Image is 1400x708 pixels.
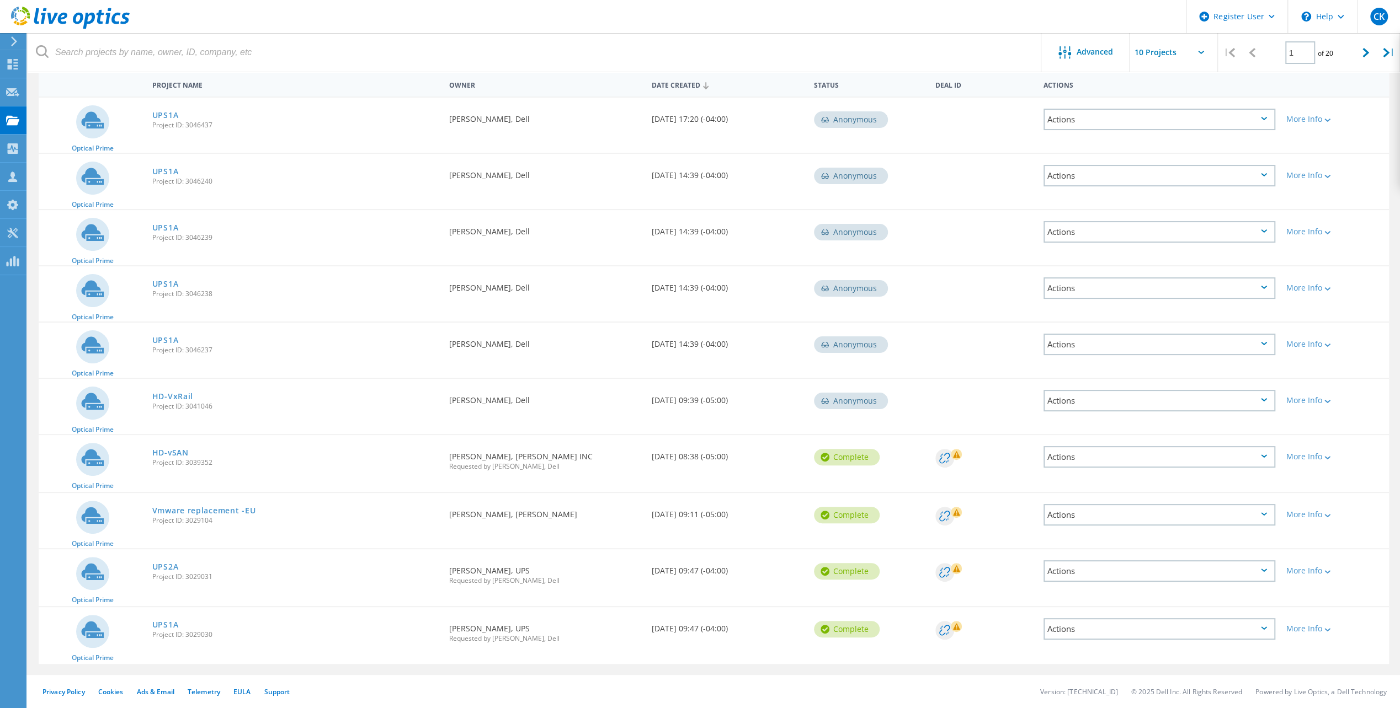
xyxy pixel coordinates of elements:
input: Search projects by name, owner, ID, company, etc [28,33,1042,72]
div: [DATE] 09:39 (-05:00) [646,379,808,415]
div: More Info [1286,340,1383,348]
div: [DATE] 17:20 (-04:00) [646,98,808,134]
a: UPS1A [152,111,179,119]
a: UPS1A [152,168,179,175]
span: Project ID: 3041046 [152,403,438,410]
div: [PERSON_NAME], UPS [444,549,646,595]
span: Project ID: 3029031 [152,573,438,580]
div: [DATE] 09:11 (-05:00) [646,493,808,529]
a: Support [264,687,290,696]
a: Telemetry [188,687,220,696]
span: Project ID: 3046240 [152,178,438,185]
a: UPS1A [152,224,179,232]
span: Requested by [PERSON_NAME], Dell [449,635,641,642]
div: Complete [814,507,880,523]
div: [PERSON_NAME], [PERSON_NAME] INC [444,435,646,481]
a: EULA [233,687,251,696]
div: Project Name [147,74,444,94]
div: [DATE] 14:39 (-04:00) [646,154,808,190]
li: Powered by Live Optics, a Dell Technology [1255,687,1387,696]
a: Live Optics Dashboard [11,23,130,31]
span: Advanced [1077,48,1113,56]
div: Status [808,74,930,94]
div: [DATE] 09:47 (-04:00) [646,549,808,586]
div: Actions [1044,618,1275,640]
a: Vmware replacement -EU [152,507,255,514]
a: HD-vSAN [152,449,189,457]
span: Optical Prime [72,145,114,152]
div: [DATE] 09:47 (-04:00) [646,607,808,643]
div: More Info [1286,396,1383,404]
div: Actions [1044,560,1275,582]
div: Actions [1044,504,1275,525]
div: More Info [1286,228,1383,235]
div: [PERSON_NAME], Dell [444,98,646,134]
span: of 20 [1318,49,1333,58]
div: More Info [1286,284,1383,292]
div: Actions [1044,165,1275,186]
a: HD-VxRail [152,393,193,400]
div: Date Created [646,74,808,95]
div: [PERSON_NAME], Dell [444,210,646,246]
div: Anonymous [814,393,888,409]
div: Owner [444,74,646,94]
li: Version: [TECHNICAL_ID] [1040,687,1118,696]
div: Anonymous [814,280,888,297]
div: | [1218,33,1241,72]
div: More Info [1286,171,1383,179]
div: Actions [1044,334,1275,355]
div: Anonymous [814,111,888,128]
span: Requested by [PERSON_NAME], Dell [449,577,641,584]
div: Complete [814,563,880,580]
span: CK [1373,12,1384,21]
a: UPS1A [152,621,179,629]
div: [DATE] 14:39 (-04:00) [646,210,808,246]
span: Optical Prime [72,597,114,603]
div: Anonymous [814,336,888,353]
a: Privacy Policy [42,687,85,696]
div: Actions [1044,277,1275,299]
span: Project ID: 3029104 [152,517,438,524]
span: Requested by [PERSON_NAME], Dell [449,463,641,470]
span: Optical Prime [72,370,114,377]
div: Actions [1038,74,1281,94]
span: Optical Prime [72,258,114,264]
div: Deal Id [930,74,1038,94]
a: UPS1A [152,280,179,288]
div: More Info [1286,625,1383,632]
div: Actions [1044,446,1275,468]
span: Project ID: 3046437 [152,122,438,128]
div: Anonymous [814,224,888,240]
div: More Info [1286,115,1383,123]
span: Optical Prime [72,201,114,208]
div: [PERSON_NAME], Dell [444,266,646,303]
div: [PERSON_NAME], Dell [444,379,646,415]
span: Optical Prime [72,482,114,489]
div: | [1377,33,1400,72]
span: Project ID: 3046238 [152,291,438,297]
span: Project ID: 3046239 [152,234,438,241]
div: [PERSON_NAME], Dell [444,323,646,359]
div: More Info [1286,567,1383,575]
div: [DATE] 08:38 (-05:00) [646,435,808,471]
div: Anonymous [814,168,888,184]
div: Complete [814,449,880,465]
div: Complete [814,621,880,637]
div: [PERSON_NAME], Dell [444,154,646,190]
span: Project ID: 3039352 [152,459,438,466]
span: Project ID: 3029030 [152,631,438,638]
div: [PERSON_NAME], UPS [444,607,646,653]
span: Project ID: 3046237 [152,347,438,353]
div: [PERSON_NAME], [PERSON_NAME] [444,493,646,529]
div: Actions [1044,109,1275,130]
span: Optical Prime [72,314,114,320]
div: [DATE] 14:39 (-04:00) [646,323,808,359]
li: © 2025 Dell Inc. All Rights Reserved [1131,687,1242,696]
span: Optical Prime [72,426,114,433]
svg: \n [1301,12,1311,22]
div: [DATE] 14:39 (-04:00) [646,266,808,303]
div: More Info [1286,453,1383,460]
span: Optical Prime [72,655,114,661]
a: Ads & Email [137,687,174,696]
a: Cookies [98,687,124,696]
